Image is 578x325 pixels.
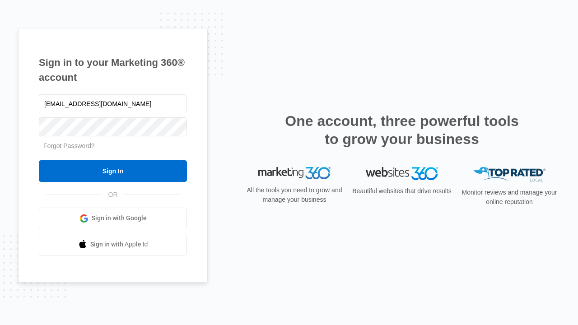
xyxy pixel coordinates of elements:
[90,240,148,249] span: Sign in with Apple Id
[92,214,147,223] span: Sign in with Google
[366,167,438,180] img: Websites 360
[102,190,124,200] span: OR
[351,186,452,196] p: Beautiful websites that drive results
[39,234,187,255] a: Sign in with Apple Id
[39,55,187,85] h1: Sign in to your Marketing 360® account
[39,208,187,229] a: Sign in with Google
[39,160,187,182] input: Sign In
[244,186,345,204] p: All the tools you need to grow and manage your business
[473,167,545,182] img: Top Rated Local
[43,142,95,149] a: Forgot Password?
[39,94,187,113] input: Email
[258,167,331,180] img: Marketing 360
[459,188,560,207] p: Monitor reviews and manage your online reputation
[282,112,522,148] h2: One account, three powerful tools to grow your business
